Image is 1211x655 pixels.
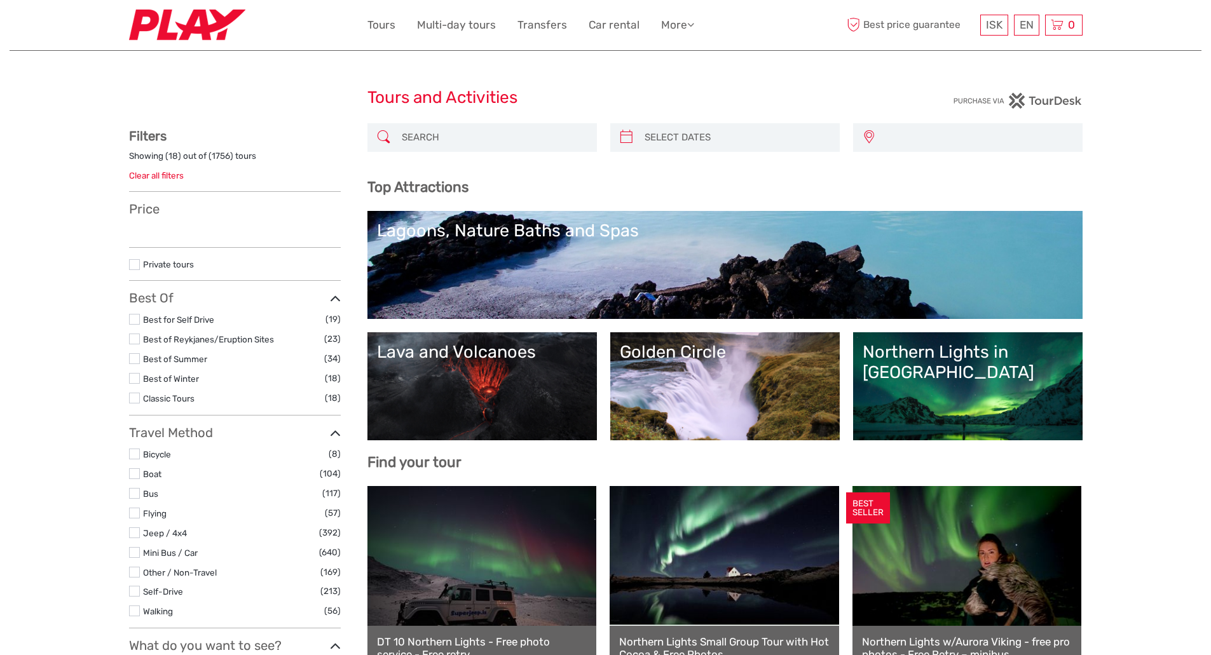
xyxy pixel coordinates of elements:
[417,16,496,34] a: Multi-day tours
[844,15,977,36] span: Best price guarantee
[143,393,195,403] a: Classic Tours
[319,545,341,560] span: (640)
[367,179,469,196] b: Top Attractions
[325,371,341,386] span: (18)
[620,342,830,431] a: Golden Circle
[324,351,341,366] span: (34)
[953,93,1082,109] img: PurchaseViaTourDesk.png
[143,567,217,577] a: Other / Non-Travel
[143,374,199,384] a: Best of Winter
[367,454,462,471] b: Find your tour
[377,220,1073,309] a: Lagoons, Nature Baths and Spas
[129,10,245,41] img: Fly Play
[1066,18,1077,31] span: 0
[377,342,587,431] a: Lava and Volcanoes
[143,586,183,597] a: Self-Drive
[397,126,591,149] input: SEARCH
[129,150,341,170] div: Showing ( ) out of ( ) tours
[129,638,341,653] h3: What do you want to see?
[377,220,1073,241] div: Lagoons, Nature Baths and Spas
[320,466,341,481] span: (104)
[143,314,214,325] a: Best for Self Drive
[325,506,341,520] span: (57)
[589,16,640,34] a: Car rental
[143,354,207,364] a: Best of Summer
[129,170,184,180] a: Clear all filters
[661,16,694,34] a: More
[329,447,341,461] span: (8)
[212,150,230,162] label: 1756
[129,290,341,306] h3: Best Of
[143,469,161,479] a: Boat
[367,88,844,108] h1: Tours and Activities
[143,508,167,518] a: Flying
[143,528,187,538] a: Jeep / 4x4
[143,449,171,459] a: Bicycle
[319,525,341,540] span: (392)
[863,342,1073,383] div: Northern Lights in [GEOGRAPHIC_DATA]
[324,332,341,346] span: (23)
[143,334,274,344] a: Best of Reykjanes/Eruption Sites
[168,150,178,162] label: 18
[129,201,341,217] h3: Price
[322,486,341,501] span: (117)
[367,16,395,34] a: Tours
[517,16,567,34] a: Transfers
[320,565,341,579] span: (169)
[143,489,158,499] a: Bus
[325,391,341,405] span: (18)
[377,342,587,362] div: Lava and Volcanoes
[129,128,167,144] strong: Filters
[320,584,341,598] span: (213)
[129,425,341,440] h3: Travel Method
[143,606,173,616] a: Walking
[863,342,1073,431] a: Northern Lights in [GEOGRAPHIC_DATA]
[324,604,341,618] span: (56)
[846,492,890,524] div: BEST SELLER
[986,18,1002,31] span: ISK
[620,342,830,362] div: Golden Circle
[640,126,833,149] input: SELECT DATES
[1014,15,1039,36] div: EN
[325,312,341,327] span: (19)
[143,259,194,269] a: Private tours
[143,548,198,558] a: Mini Bus / Car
